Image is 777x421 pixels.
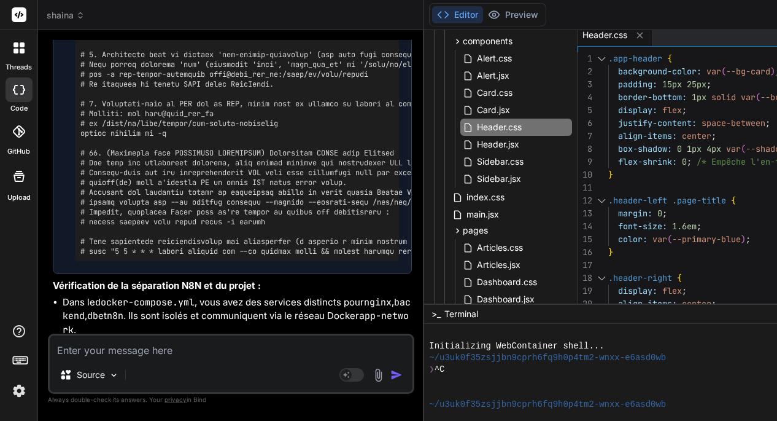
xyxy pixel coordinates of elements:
[618,92,687,103] span: border-bottom:
[662,79,682,90] span: 15px
[578,52,592,65] div: 1
[578,297,592,310] div: 20
[608,53,662,64] span: .app-header
[476,292,536,307] span: Dashboard.jsx
[47,9,85,22] span: shaina
[618,130,677,141] span: align-items:
[578,65,592,78] div: 2
[618,208,652,219] span: margin:
[429,364,434,376] span: ❯
[682,104,687,116] span: ;
[697,221,702,232] span: ;
[618,66,702,77] span: background-color:
[731,195,736,206] span: {
[706,66,721,77] span: var
[741,143,746,154] span: (
[667,53,672,64] span: {
[7,192,31,203] label: Upload
[476,154,525,169] span: Sidebar.css
[429,340,604,352] span: Initializing WebContainer shell...
[578,91,592,104] div: 4
[726,66,770,77] span: --bg-card
[608,272,672,283] span: .header-right
[578,181,592,194] div: 11
[476,51,513,66] span: Alert.css
[682,298,711,309] span: center
[390,369,403,381] img: icon
[672,195,726,206] span: .page-title
[578,220,592,233] div: 14
[741,234,746,245] span: )
[582,29,627,41] span: Header.css
[48,394,414,406] p: Always double-check its answers. Your in Bind
[429,399,666,411] span: ~/u3uk0f35zsjjbn9cprh6fq9h0p4tm2-wnxx-e6asd0wb
[109,370,119,380] img: Pick Models
[107,310,123,322] code: n8n
[95,296,195,309] code: docker-compose.yml
[476,120,523,135] span: Header.css
[77,369,105,381] p: Source
[578,168,592,181] div: 10
[682,285,687,296] span: ;
[682,156,687,167] span: 0
[483,6,543,23] button: Preview
[618,79,657,90] span: padding:
[476,171,522,186] span: Sidebar.jsx
[702,117,765,128] span: space-between
[432,6,483,23] button: Editor
[10,103,28,114] label: code
[618,117,697,128] span: justify-content:
[578,246,592,259] div: 16
[578,233,592,246] div: 15
[87,310,98,322] code: db
[9,380,29,401] img: settings
[652,234,667,245] span: var
[53,280,261,291] strong: Vérification de la séparation N8N et du projet :
[578,143,592,155] div: 8
[476,240,524,255] span: Articles.css
[578,194,592,207] div: 12
[726,143,741,154] span: var
[593,52,609,65] div: Click to collapse the range.
[578,78,592,91] div: 3
[672,221,697,232] span: 1.6em
[662,104,682,116] span: flex
[765,117,770,128] span: ;
[63,296,412,337] li: Dans le , vous avez des services distincts pour , , et . Ils sont isolés et communiquent via le r...
[657,208,662,219] span: 0
[711,298,716,309] span: ;
[364,296,392,309] code: nginx
[429,352,666,364] span: ~/u3uk0f35zsjjbn9cprh6fq9h0p4tm2-wnxx-e6asd0wb
[463,224,488,237] span: pages
[476,85,514,100] span: Card.css
[677,272,682,283] span: {
[721,66,726,77] span: (
[7,146,30,157] label: GitHub
[476,68,511,83] span: Alert.jsx
[618,298,677,309] span: align-items:
[608,195,667,206] span: .header-left
[465,190,506,205] span: index.css
[431,308,441,320] span: >_
[578,104,592,117] div: 5
[692,92,706,103] span: 1px
[371,368,385,382] img: attachment
[578,117,592,130] div: 6
[618,221,667,232] span: font-size:
[608,169,613,180] span: }
[618,234,647,245] span: color:
[618,285,657,296] span: display:
[463,35,512,47] span: components
[164,396,187,403] span: privacy
[618,143,672,154] span: box-shadow:
[746,234,751,245] span: ;
[672,234,741,245] span: --primary-blue
[435,364,445,376] span: ^C
[465,207,500,222] span: main.jsx
[662,285,682,296] span: flex
[476,275,538,289] span: Dashboard.css
[578,285,592,297] div: 19
[608,246,613,258] span: }
[706,143,721,154] span: 4px
[711,130,716,141] span: ;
